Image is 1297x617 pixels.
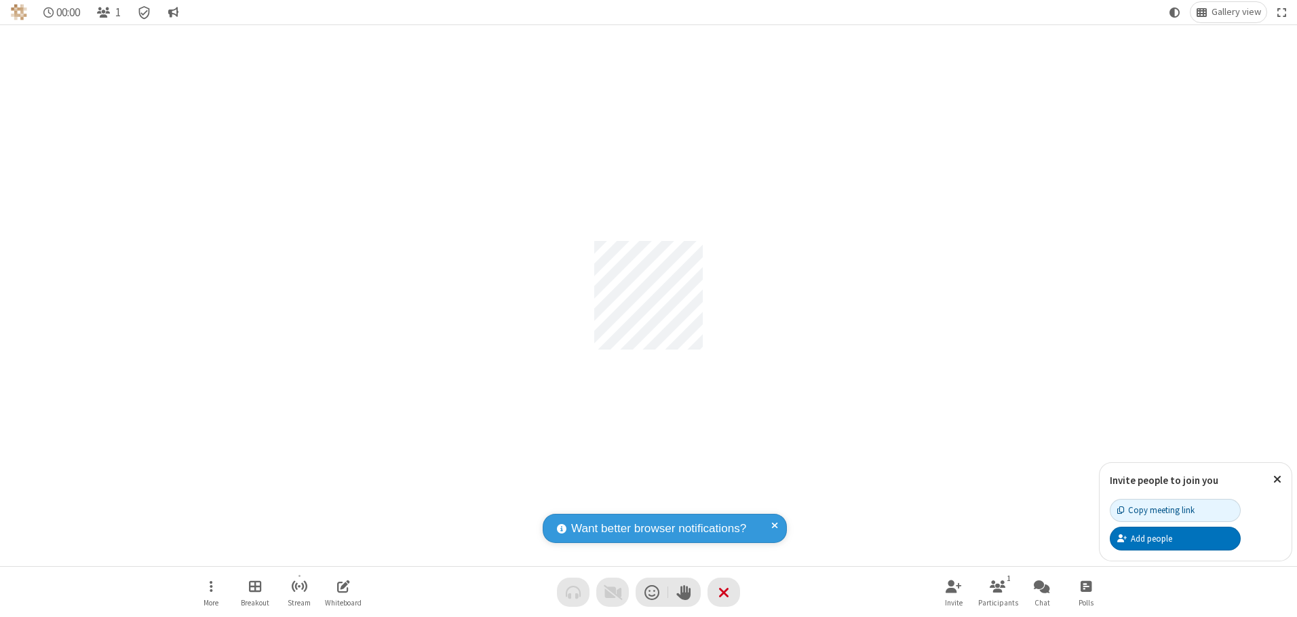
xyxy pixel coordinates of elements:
[204,599,218,607] span: More
[235,573,275,612] button: Manage Breakout Rooms
[1079,599,1093,607] span: Polls
[325,599,362,607] span: Whiteboard
[1190,2,1266,22] button: Change layout
[708,578,740,607] button: End or leave meeting
[1117,504,1195,517] div: Copy meeting link
[1066,573,1106,612] button: Open poll
[162,2,184,22] button: Conversation
[241,599,269,607] span: Breakout
[1110,474,1218,487] label: Invite people to join you
[288,599,311,607] span: Stream
[1212,7,1261,18] span: Gallery view
[945,599,963,607] span: Invite
[978,599,1018,607] span: Participants
[1003,572,1015,584] div: 1
[571,520,746,538] span: Want better browser notifications?
[1263,463,1292,496] button: Close popover
[1110,499,1241,522] button: Copy meeting link
[557,578,589,607] button: Audio problem - check your Internet connection or call by phone
[132,2,157,22] div: Meeting details Encryption enabled
[1022,573,1062,612] button: Open chat
[1272,2,1292,22] button: Fullscreen
[279,573,320,612] button: Start streaming
[56,6,80,19] span: 00:00
[115,6,121,19] span: 1
[38,2,86,22] div: Timer
[977,573,1018,612] button: Open participant list
[1164,2,1186,22] button: Using system theme
[11,4,27,20] img: QA Selenium DO NOT DELETE OR CHANGE
[668,578,701,607] button: Raise hand
[596,578,629,607] button: Video
[636,578,668,607] button: Send a reaction
[933,573,974,612] button: Invite participants (Alt+I)
[1110,527,1241,550] button: Add people
[191,573,231,612] button: Open menu
[91,2,126,22] button: Open participant list
[1034,599,1050,607] span: Chat
[323,573,364,612] button: Open shared whiteboard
